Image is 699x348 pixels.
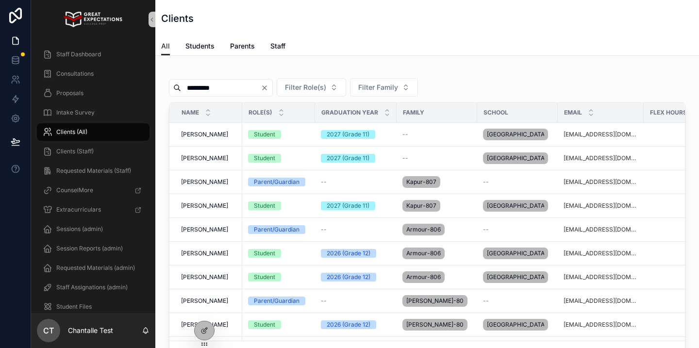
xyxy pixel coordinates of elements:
[321,178,327,186] span: --
[321,320,391,329] a: 2026 (Grade 12)
[254,297,300,305] div: Parent/Guardian
[564,178,638,186] a: [EMAIL_ADDRESS][DOMAIN_NAME]
[321,154,391,163] a: 2027 (Grade 11)
[487,321,544,329] span: [GEOGRAPHIC_DATA]
[402,174,471,190] a: Kapur-807
[56,167,131,175] span: Requested Materials (Staff)
[181,226,236,233] a: [PERSON_NAME]
[564,131,638,138] a: [EMAIL_ADDRESS][DOMAIN_NAME]
[37,220,150,238] a: Sessions (admin)
[56,225,103,233] span: Sessions (admin)
[56,109,95,116] span: Intake Survey
[487,202,544,210] span: [GEOGRAPHIC_DATA]
[181,178,228,186] span: [PERSON_NAME]
[37,65,150,83] a: Consultations
[56,303,92,311] span: Student Files
[248,320,309,329] a: Student
[285,83,326,92] span: Filter Role(s)
[321,109,378,116] span: Graduation Year
[254,249,275,258] div: Student
[564,297,638,305] a: [EMAIL_ADDRESS][DOMAIN_NAME]
[254,178,300,186] div: Parent/Guardian
[483,198,552,214] a: [GEOGRAPHIC_DATA]
[483,178,489,186] span: --
[270,37,285,57] a: Staff
[56,50,101,58] span: Staff Dashboard
[37,298,150,315] a: Student Files
[321,178,391,186] a: --
[564,202,638,210] a: [EMAIL_ADDRESS][DOMAIN_NAME]
[248,249,309,258] a: Student
[31,39,155,313] div: scrollable content
[327,130,369,139] div: 2027 (Grade 11)
[483,226,552,233] a: --
[402,269,471,285] a: Armour-806
[402,317,471,332] a: [PERSON_NAME]-805
[181,131,236,138] a: [PERSON_NAME]
[56,206,101,214] span: Extracurriculars
[248,273,309,282] a: Student
[254,320,275,329] div: Student
[406,249,441,257] span: Armour-806
[270,41,285,51] span: Staff
[68,326,113,335] p: Chantalle Test
[248,154,309,163] a: Student
[181,273,228,281] span: [PERSON_NAME]
[402,222,471,237] a: Armour-806
[161,37,170,56] a: All
[181,131,228,138] span: [PERSON_NAME]
[483,269,552,285] a: [GEOGRAPHIC_DATA]
[254,273,275,282] div: Student
[248,178,309,186] a: Parent/Guardian
[43,325,54,336] span: CT
[483,317,552,332] a: [GEOGRAPHIC_DATA]
[64,12,122,27] img: App logo
[564,273,638,281] a: [EMAIL_ADDRESS][DOMAIN_NAME]
[181,297,236,305] a: [PERSON_NAME]
[37,123,150,141] a: Clients (All)
[185,37,215,57] a: Students
[56,148,94,155] span: Clients (Staff)
[37,259,150,277] a: Requested Materials (admin)
[564,321,638,329] a: [EMAIL_ADDRESS][DOMAIN_NAME]
[321,249,391,258] a: 2026 (Grade 12)
[483,246,552,261] a: [GEOGRAPHIC_DATA]
[327,154,369,163] div: 2027 (Grade 11)
[181,154,236,162] a: [PERSON_NAME]
[37,182,150,199] a: CounselMore
[321,130,391,139] a: 2027 (Grade 11)
[327,273,370,282] div: 2026 (Grade 12)
[564,154,638,162] a: [EMAIL_ADDRESS][DOMAIN_NAME]
[181,273,236,281] a: [PERSON_NAME]
[350,78,418,97] button: Select Button
[181,321,236,329] a: [PERSON_NAME]
[161,12,194,25] h1: Clients
[402,154,408,162] span: --
[402,198,471,214] a: Kapur-807
[487,154,544,162] span: [GEOGRAPHIC_DATA]
[406,226,441,233] span: Armour-806
[37,162,150,180] a: Requested Materials (Staff)
[321,226,391,233] a: --
[327,249,370,258] div: 2026 (Grade 12)
[321,297,391,305] a: --
[248,225,309,234] a: Parent/Guardian
[248,130,309,139] a: Student
[564,226,638,233] a: [EMAIL_ADDRESS][DOMAIN_NAME]
[56,245,123,252] span: Session Reports (admin)
[181,249,236,257] a: [PERSON_NAME]
[483,297,552,305] a: --
[564,249,638,257] a: [EMAIL_ADDRESS][DOMAIN_NAME]
[402,246,471,261] a: Armour-806
[161,41,170,51] span: All
[403,109,424,116] span: Family
[181,321,228,329] span: [PERSON_NAME]
[406,202,436,210] span: Kapur-807
[249,109,272,116] span: Role(s)
[230,41,255,51] span: Parents
[37,240,150,257] a: Session Reports (admin)
[37,46,150,63] a: Staff Dashboard
[56,128,87,136] span: Clients (All)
